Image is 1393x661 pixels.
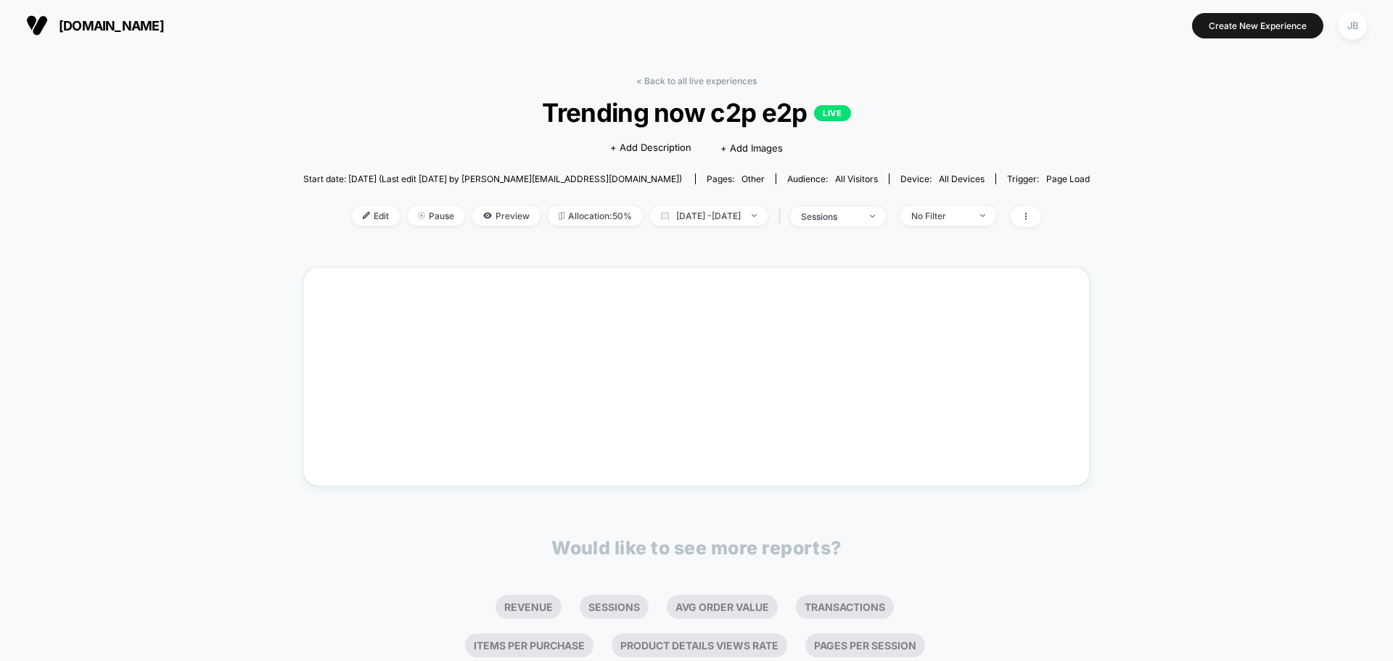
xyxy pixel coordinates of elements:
img: end [980,214,985,217]
span: All Visitors [835,173,878,184]
span: Start date: [DATE] (Last edit [DATE] by [PERSON_NAME][EMAIL_ADDRESS][DOMAIN_NAME]) [303,173,682,184]
span: Page Load [1046,173,1090,184]
span: Device: [889,173,995,184]
li: Revenue [496,595,562,619]
span: Trending now c2p e2p [342,97,1050,128]
span: Preview [472,206,541,226]
div: Trigger: [1007,173,1090,184]
span: + Add Images [720,142,783,154]
div: No Filter [911,210,969,221]
span: [DOMAIN_NAME] [59,18,164,33]
a: < Back to all live experiences [636,75,757,86]
span: all devices [939,173,985,184]
button: [DOMAIN_NAME] [22,14,168,37]
span: [DATE] - [DATE] [650,206,768,226]
img: calendar [661,212,669,219]
div: JB [1339,12,1367,40]
div: Audience: [787,173,878,184]
img: end [870,215,875,218]
img: rebalance [559,212,564,220]
img: end [752,214,757,217]
span: | [775,206,790,227]
p: LIVE [814,105,850,121]
li: Items Per Purchase [465,633,593,657]
span: + Add Description [610,141,691,155]
img: edit [363,212,370,219]
p: Would like to see more reports? [551,537,842,559]
img: Visually logo [26,15,48,36]
button: Create New Experience [1192,13,1323,38]
li: Sessions [580,595,649,619]
span: Pause [407,206,465,226]
li: Avg Order Value [667,595,778,619]
button: JB [1334,11,1371,41]
li: Pages Per Session [805,633,925,657]
li: Product Details Views Rate [612,633,787,657]
span: other [741,173,765,184]
span: Edit [352,206,400,226]
span: Allocation: 50% [548,206,643,226]
li: Transactions [796,595,894,619]
div: sessions [801,211,859,222]
div: Pages: [707,173,765,184]
img: end [418,212,425,219]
